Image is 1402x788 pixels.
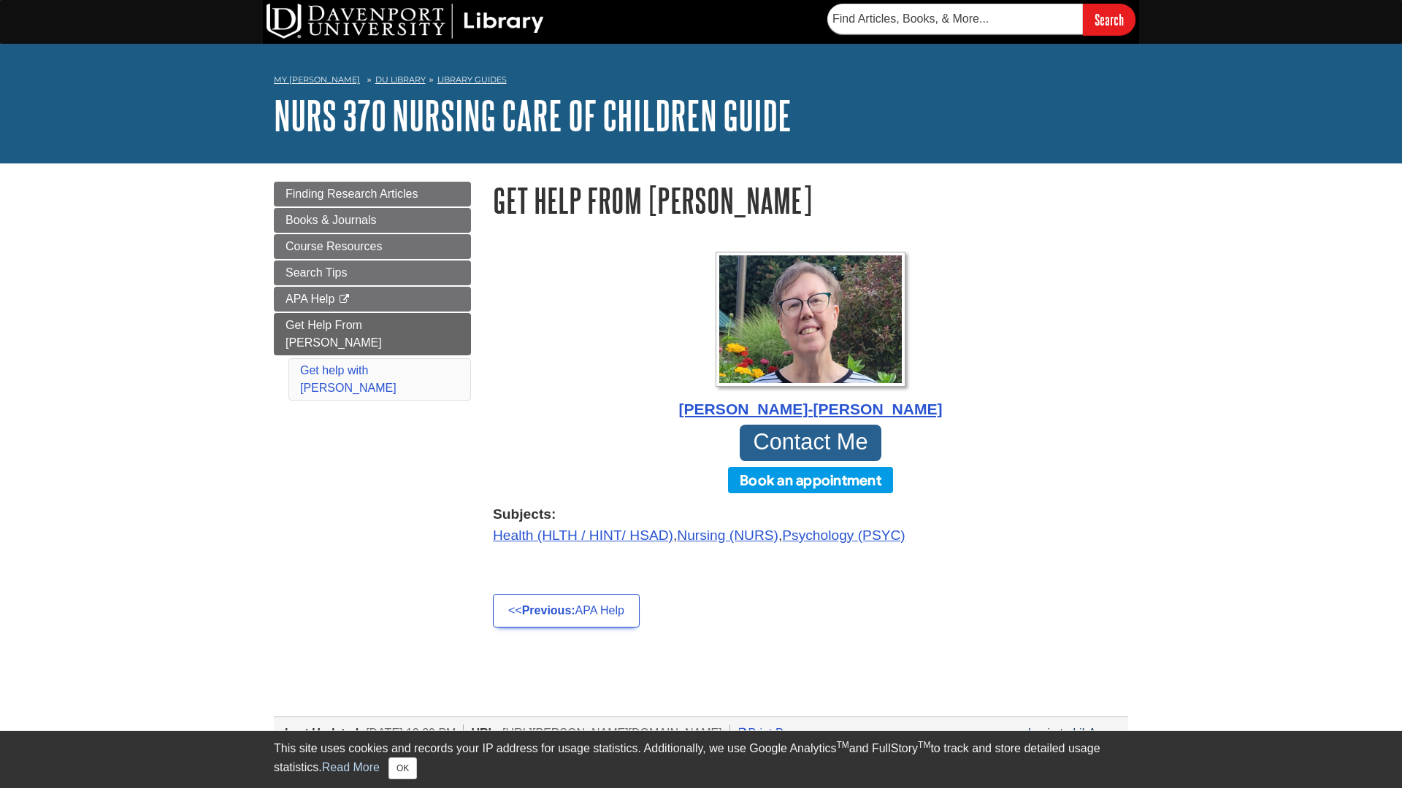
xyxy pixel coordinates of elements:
div: [PERSON_NAME]-[PERSON_NAME] [493,398,1128,421]
div: Guide Page Menu [274,182,471,403]
input: Search [1083,4,1135,35]
strong: Subjects: [493,504,1128,525]
button: Close [388,757,417,779]
span: [DATE] 12:39 PM [366,727,456,739]
button: Book an appointment [728,467,893,493]
span: Get Help From [PERSON_NAME] [286,319,382,349]
a: Library Guides [437,74,507,85]
a: Print Page [738,727,803,739]
form: Searches DU Library's articles, books, and more [827,4,1135,35]
a: Health (HLTH / HINT/ HSAD) [493,528,673,543]
span: Search Tips [286,266,347,279]
a: Login to LibApps [1028,727,1115,739]
a: Psychology (PSYC) [782,528,905,543]
span: URL: [471,727,499,739]
span: APA Help [286,293,334,305]
a: Search Tips [274,260,471,285]
a: Read More [322,761,380,773]
div: , , [493,504,1128,546]
span: Finding Research Articles [286,188,418,200]
a: Course Resources [274,234,471,259]
a: Finding Research Articles [274,182,471,206]
span: Course Resources [286,240,383,252]
strong: Previous: [522,604,575,617]
h1: Get Help From [PERSON_NAME] [493,182,1128,219]
a: Books & Journals [274,208,471,233]
a: NURS 370 Nursing Care of Children Guide [274,93,792,138]
img: Profile Photo [716,252,905,387]
span: [URL][PERSON_NAME][DOMAIN_NAME] [502,727,722,739]
a: Get help with [PERSON_NAME] [300,364,397,394]
a: <<Previous:APA Help [493,594,640,627]
span: Last Updated: [285,727,363,739]
img: DU Library [267,4,544,39]
i: This link opens in a new window [338,295,350,304]
a: Nursing (NURS) [677,528,778,543]
a: DU Library [375,74,426,85]
sup: TM [836,740,849,750]
a: My [PERSON_NAME] [274,74,360,86]
div: This site uses cookies and records your IP address for usage statistics. Additionally, we use Goo... [274,740,1128,779]
a: Get Help From [PERSON_NAME] [274,313,471,355]
nav: breadcrumb [274,70,1128,93]
a: Contact Me [740,425,881,461]
i: Print Page [738,727,748,738]
a: APA Help [274,287,471,312]
span: Books & Journals [286,214,377,226]
a: Profile Photo [PERSON_NAME]-[PERSON_NAME] [493,252,1128,421]
sup: TM [918,740,930,750]
input: Find Articles, Books, & More... [827,4,1083,34]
